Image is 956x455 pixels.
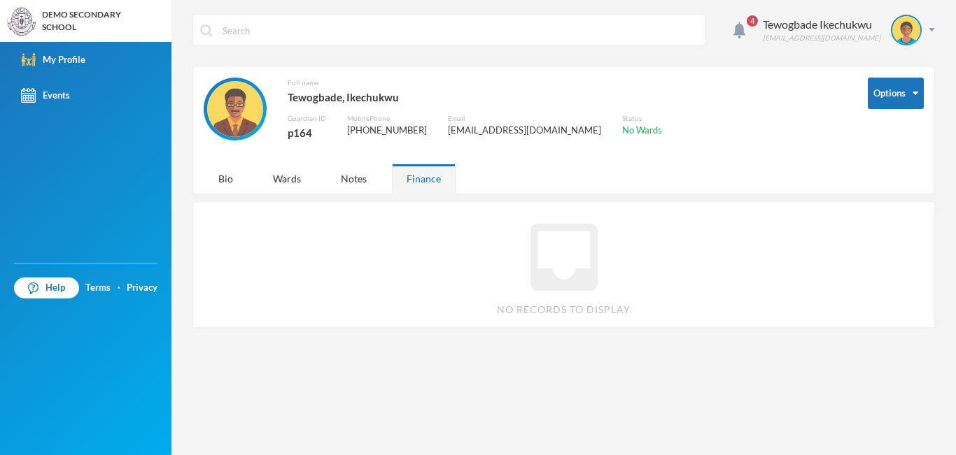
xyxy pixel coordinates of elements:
img: logo [8,8,36,36]
i: inbox [519,212,609,302]
a: Terms [85,281,111,295]
div: Full name [288,78,662,88]
div: My Profile [21,52,85,67]
div: [EMAIL_ADDRESS][DOMAIN_NAME] [448,124,601,138]
span: 4 [747,15,758,27]
div: Status [622,113,662,124]
div: Tewogbade Ikechukwu [763,16,880,33]
div: No Wards [622,124,662,138]
div: Bio [204,164,248,194]
div: Notes [326,164,381,194]
img: search [200,24,213,37]
input: Search [221,15,698,46]
span: No records to display [497,302,631,317]
div: Mobile Phone [347,113,427,124]
a: Privacy [127,281,157,295]
button: Options [868,78,924,109]
div: [EMAIL_ADDRESS][DOMAIN_NAME] [763,33,880,43]
div: · [118,281,120,295]
div: Tewogbade, Ikechukwu [288,88,662,106]
div: Wards [258,164,316,194]
img: GUARDIAN [207,81,263,137]
img: STUDENT [892,16,920,44]
div: Guardian ID [288,113,326,124]
div: Events [21,88,70,103]
div: [PHONE_NUMBER] [347,124,427,138]
div: p164 [288,124,326,142]
div: Finance [392,164,456,194]
a: Help [14,277,79,298]
div: DEMO SECONDARY SCHOOL [42,8,150,34]
div: Email [448,113,601,124]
